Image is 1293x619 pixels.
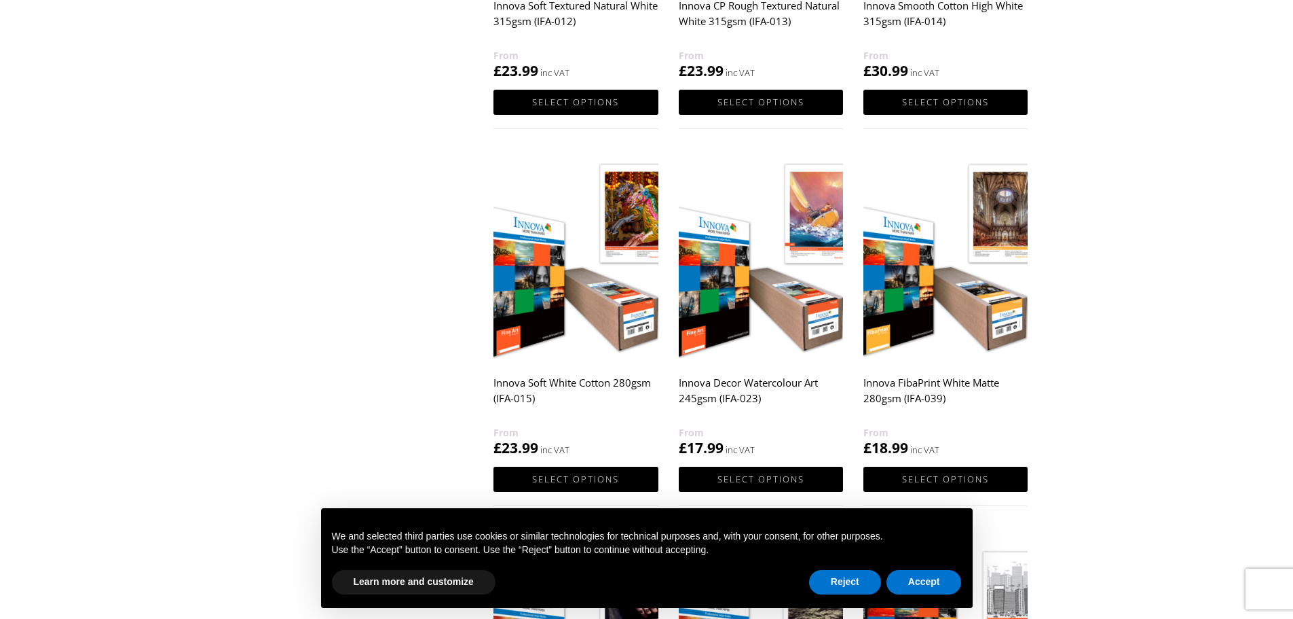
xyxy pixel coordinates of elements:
[863,90,1028,115] a: Select options for “Innova Smooth Cotton High White 315gsm (IFA-014)”
[493,438,502,457] span: £
[886,570,962,595] button: Accept
[679,156,843,361] img: Innova Decor Watercolour Art 245gsm (IFA-023)
[679,467,843,492] a: Select options for “Innova Decor Watercolour Art 245gsm (IFA-023)”
[332,530,962,544] p: We and selected third parties use cookies or similar technologies for technical purposes and, wit...
[863,61,908,80] bdi: 30.99
[310,497,983,619] div: Notice
[863,370,1028,425] h2: Innova FibaPrint White Matte 280gsm (IFA-039)
[679,156,843,458] a: Innova Decor Watercolour Art 245gsm (IFA-023) £17.99
[493,370,658,425] h2: Innova Soft White Cotton 280gsm (IFA-015)
[493,156,658,458] a: Innova Soft White Cotton 280gsm (IFA-015) £23.99
[679,438,724,457] bdi: 17.99
[332,570,495,595] button: Learn more and customize
[332,544,962,557] p: Use the “Accept” button to consent. Use the “Reject” button to continue without accepting.
[863,438,872,457] span: £
[863,156,1028,361] img: Innova FibaPrint White Matte 280gsm (IFA-039)
[863,61,872,80] span: £
[679,370,843,425] h2: Innova Decor Watercolour Art 245gsm (IFA-023)
[493,156,658,361] img: Innova Soft White Cotton 280gsm (IFA-015)
[679,90,843,115] a: Select options for “Innova CP Rough Textured Natural White 315gsm (IFA-013)”
[679,61,724,80] bdi: 23.99
[493,438,538,457] bdi: 23.99
[493,467,658,492] a: Select options for “Innova Soft White Cotton 280gsm (IFA-015)”
[679,61,687,80] span: £
[679,438,687,457] span: £
[493,90,658,115] a: Select options for “Innova Soft Textured Natural White 315gsm (IFA-012)”
[493,61,502,80] span: £
[493,61,538,80] bdi: 23.99
[809,570,881,595] button: Reject
[863,438,908,457] bdi: 18.99
[863,467,1028,492] a: Select options for “Innova FibaPrint White Matte 280gsm (IFA-039)”
[863,156,1028,458] a: Innova FibaPrint White Matte 280gsm (IFA-039) £18.99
